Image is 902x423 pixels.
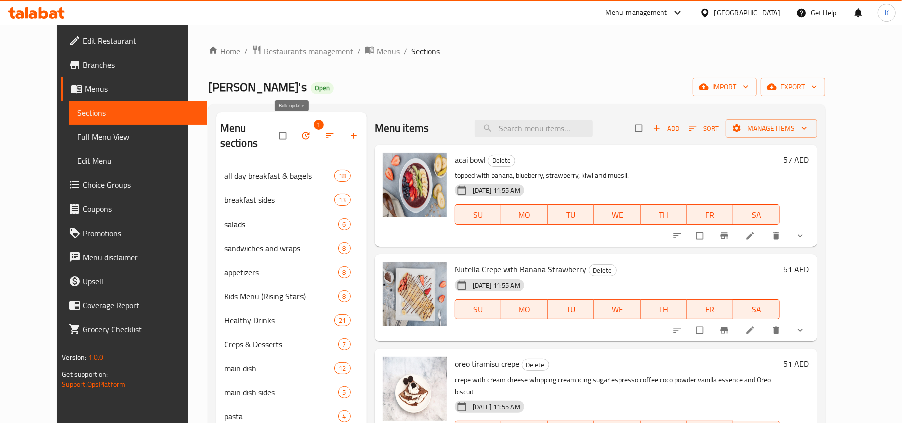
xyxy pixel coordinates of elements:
[62,351,86,364] span: Version:
[83,179,199,191] span: Choice Groups
[693,78,757,96] button: import
[375,121,429,136] h2: Menu items
[339,340,350,349] span: 7
[77,155,199,167] span: Edit Menu
[264,45,353,57] span: Restaurants management
[734,122,809,135] span: Manage items
[552,207,590,222] span: TU
[224,194,335,206] div: breakfast sides
[224,218,338,230] div: salads
[455,374,780,399] p: crepe with cream cheese whipping cream icing sugar espresso coffee coco powder vanilla essence an...
[339,244,350,253] span: 8
[505,302,544,317] span: MO
[216,212,367,236] div: salads6
[69,125,207,149] a: Full Menu View
[598,207,637,222] span: WE
[469,402,524,412] span: [DATE] 11:55 AM
[334,314,350,326] div: items
[594,204,641,225] button: WE
[455,262,587,277] span: Nutella Crepe with Banana Strawberry
[319,125,343,147] span: Sort sections
[795,325,805,335] svg: Show Choices
[522,359,549,371] div: Delete
[216,380,367,404] div: main dish sides5
[377,45,400,57] span: Menus
[691,207,729,222] span: FR
[589,265,616,276] span: Delete
[61,77,207,101] a: Menus
[339,268,350,277] span: 8
[83,299,199,311] span: Coverage Report
[62,378,125,391] a: Support.OpsPlatform
[650,121,682,136] span: Add item
[522,359,549,371] span: Delete
[224,338,338,350] span: Creps & Desserts
[714,7,780,18] div: [GEOGRAPHIC_DATA]
[641,299,687,319] button: TH
[455,169,780,182] p: topped with banana, blueberry, strawberry, kiwi and muesli.
[339,412,350,421] span: 4
[365,45,400,58] a: Menus
[339,292,350,301] span: 8
[224,242,338,254] span: sandwiches and wraps
[784,262,809,276] h6: 51 AED
[69,101,207,125] a: Sections
[765,225,789,247] button: delete
[334,194,350,206] div: items
[784,153,809,167] h6: 57 AED
[83,323,199,335] span: Grocery Checklist
[77,107,199,119] span: Sections
[690,321,711,340] span: Select to update
[459,207,497,222] span: SU
[338,338,351,350] div: items
[784,357,809,371] h6: 51 AED
[641,204,687,225] button: TH
[737,302,776,317] span: SA
[469,281,524,290] span: [DATE] 11:55 AM
[339,388,350,397] span: 5
[88,351,104,364] span: 1.0.0
[338,410,351,422] div: items
[789,225,813,247] button: show more
[208,76,307,98] span: [PERSON_NAME]'s
[606,7,667,19] div: Menu-management
[338,218,351,230] div: items
[311,82,334,94] div: Open
[404,45,407,57] li: /
[548,204,594,225] button: TU
[765,319,789,341] button: delete
[885,7,889,18] span: K
[83,251,199,263] span: Menu disclaimer
[666,225,690,247] button: sort-choices
[335,364,350,373] span: 12
[761,78,825,96] button: export
[629,119,650,138] span: Select section
[62,368,108,381] span: Get support on:
[505,207,544,222] span: MO
[689,123,719,134] span: Sort
[224,362,335,374] span: main dish
[216,332,367,356] div: Creps & Desserts7
[224,170,335,182] span: all day breakfast & bagels
[216,260,367,284] div: appetizers8
[61,173,207,197] a: Choice Groups
[589,264,617,276] div: Delete
[85,83,199,95] span: Menus
[244,45,248,57] li: /
[61,245,207,269] a: Menu disclaimer
[733,204,780,225] button: SA
[411,45,440,57] span: Sections
[61,317,207,341] a: Grocery Checklist
[224,410,338,422] span: pasta
[83,227,199,239] span: Promotions
[83,59,199,71] span: Branches
[713,319,737,341] button: Branch-specific-item
[357,45,361,57] li: /
[339,220,350,229] span: 6
[701,81,749,93] span: import
[455,356,520,371] span: oreo tiramisu crepe
[745,325,757,335] a: Edit menu item
[666,319,690,341] button: sort-choices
